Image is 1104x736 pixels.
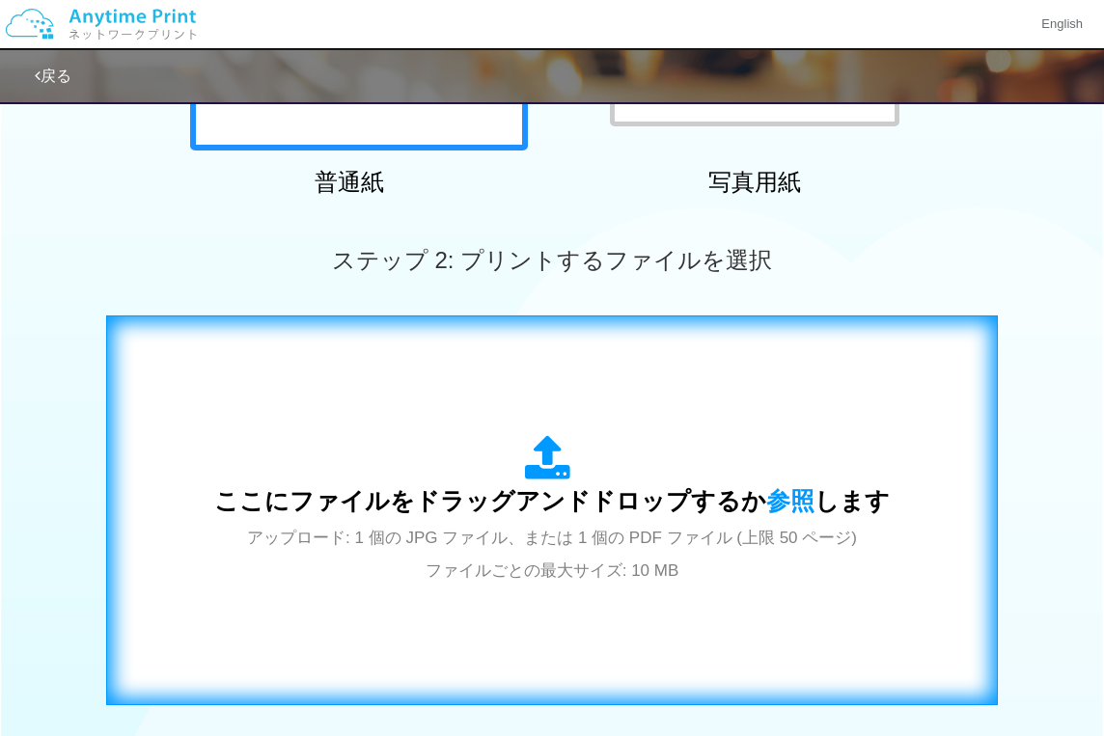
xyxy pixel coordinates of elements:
[214,487,890,514] span: ここにファイルをドラッグアンドドロップするか します
[247,529,857,580] span: アップロード: 1 個の JPG ファイル、または 1 個の PDF ファイル (上限 50 ページ) ファイルごとの最大サイズ: 10 MB
[586,170,924,195] h2: 写真用紙
[766,487,814,514] span: 参照
[180,170,518,195] h2: 普通紙
[332,247,772,273] span: ステップ 2: プリントするファイルを選択
[35,68,71,84] a: 戻る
